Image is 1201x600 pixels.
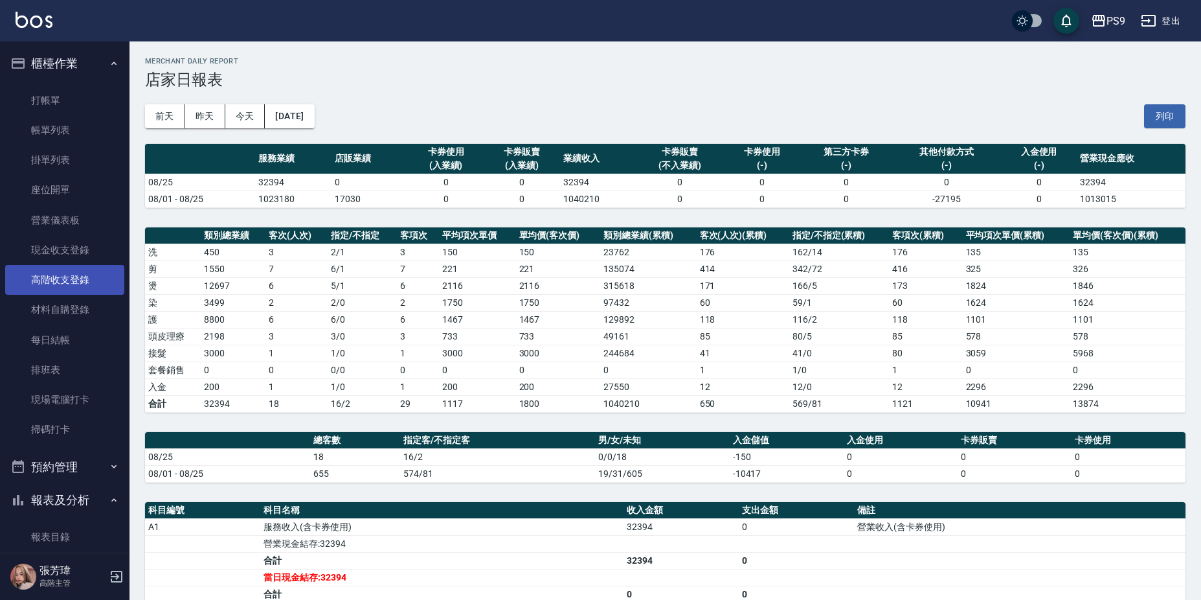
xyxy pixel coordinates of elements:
td: 0 [201,362,266,378]
button: 預約管理 [5,450,124,484]
th: 入金使用 [844,432,958,449]
th: 類別總業績(累積) [600,227,696,244]
td: 1 / 0 [328,378,397,395]
td: 6 / 1 [328,260,397,277]
div: 卡券使用 [411,145,481,159]
td: 1023180 [255,190,331,207]
button: 櫃檯作業 [5,47,124,80]
td: 2198 [201,328,266,345]
th: 支出金額 [739,502,854,519]
div: PS9 [1106,13,1125,29]
td: 0 [600,362,696,378]
th: 入金儲值 [730,432,844,449]
td: 0 [844,465,958,482]
td: -27195 [892,190,1001,207]
td: 166 / 5 [789,277,890,294]
td: 0 [484,174,560,190]
h5: 張芳瑋 [39,564,106,577]
td: 244684 [600,345,696,362]
td: 1624 [1070,294,1185,311]
td: 16/2 [328,395,397,412]
td: 0 [408,190,484,207]
td: 2 [397,294,439,311]
td: 80 [889,345,962,362]
h3: 店家日報表 [145,71,1185,89]
td: 3 [265,328,328,345]
td: 6 [397,311,439,328]
td: 315618 [600,277,696,294]
td: 85 [697,328,789,345]
td: 0 [724,174,800,190]
button: PS9 [1086,8,1130,34]
a: 掛單列表 [5,145,124,175]
td: 0 [800,190,893,207]
td: 162 / 14 [789,244,890,260]
td: 3499 [201,294,266,311]
a: 打帳單 [5,86,124,115]
td: 135 [963,244,1070,260]
td: 2296 [963,378,1070,395]
td: 97432 [600,294,696,311]
td: 6 [265,311,328,328]
a: 材料自購登錄 [5,295,124,325]
h2: Merchant Daily Report [145,57,1185,65]
button: 今天 [225,104,265,128]
td: 營業收入(含卡券使用) [854,518,1185,535]
td: 0 [800,174,893,190]
td: 342 / 72 [789,260,890,277]
td: 08/25 [145,448,310,465]
td: 221 [439,260,515,277]
div: (不入業績) [640,159,721,172]
td: 27550 [600,378,696,395]
button: 昨天 [185,104,225,128]
td: 0 [331,174,408,190]
td: 剪 [145,260,201,277]
td: 200 [516,378,601,395]
td: 1 [265,378,328,395]
td: 60 [889,294,962,311]
th: 卡券使用 [1072,432,1185,449]
td: 套餐銷售 [145,362,201,378]
td: 頭皮理療 [145,328,201,345]
td: 32394 [623,552,739,569]
td: 150 [516,244,601,260]
td: 2296 [1070,378,1185,395]
th: 備註 [854,502,1185,519]
td: 32394 [255,174,331,190]
th: 客次(人次) [265,227,328,244]
button: 前天 [145,104,185,128]
a: 掃碼打卡 [5,415,124,444]
td: 450 [201,244,266,260]
div: 其他付款方式 [895,145,998,159]
td: 08/01 - 08/25 [145,190,255,207]
td: 1467 [439,311,515,328]
th: 單均價(客次價)(累積) [1070,227,1185,244]
button: save [1053,8,1079,34]
td: 6 / 0 [328,311,397,328]
a: 報表目錄 [5,522,124,552]
td: 入金 [145,378,201,395]
div: 入金使用 [1004,145,1074,159]
td: 325 [963,260,1070,277]
a: 營業儀表板 [5,205,124,235]
td: 59 / 1 [789,294,890,311]
td: 2116 [439,277,515,294]
table: a dense table [145,227,1185,413]
td: 1101 [963,311,1070,328]
div: 卡券販賣 [487,145,557,159]
td: -10417 [730,465,844,482]
td: 29 [397,395,439,412]
td: 1824 [963,277,1070,294]
td: 118 [889,311,962,328]
td: 營業現金結存:32394 [260,535,623,552]
td: 7 [397,260,439,277]
td: 2 / 0 [328,294,397,311]
td: 1 [397,378,439,395]
td: 326 [1070,260,1185,277]
td: 176 [889,244,962,260]
td: 0/0/18 [595,448,730,465]
th: 客次(人次)(累積) [697,227,789,244]
div: 第三方卡券 [803,145,890,159]
td: 3 / 0 [328,328,397,345]
td: 接髮 [145,345,201,362]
